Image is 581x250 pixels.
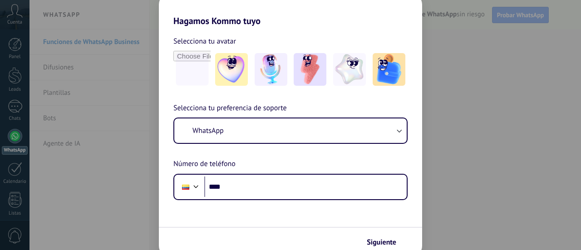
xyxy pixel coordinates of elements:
img: -2.jpeg [255,53,287,86]
img: -1.jpeg [215,53,248,86]
span: Selecciona tu avatar [173,35,236,47]
span: WhatsApp [192,126,224,135]
img: -5.jpeg [373,53,405,86]
span: Siguiente [367,239,396,245]
button: Siguiente [363,235,409,250]
button: WhatsApp [174,118,407,143]
span: Selecciona tu preferencia de soporte [173,103,287,114]
div: Ecuador: + 593 [177,177,194,196]
span: Número de teléfono [173,158,236,170]
img: -3.jpeg [294,53,326,86]
img: -4.jpeg [333,53,366,86]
